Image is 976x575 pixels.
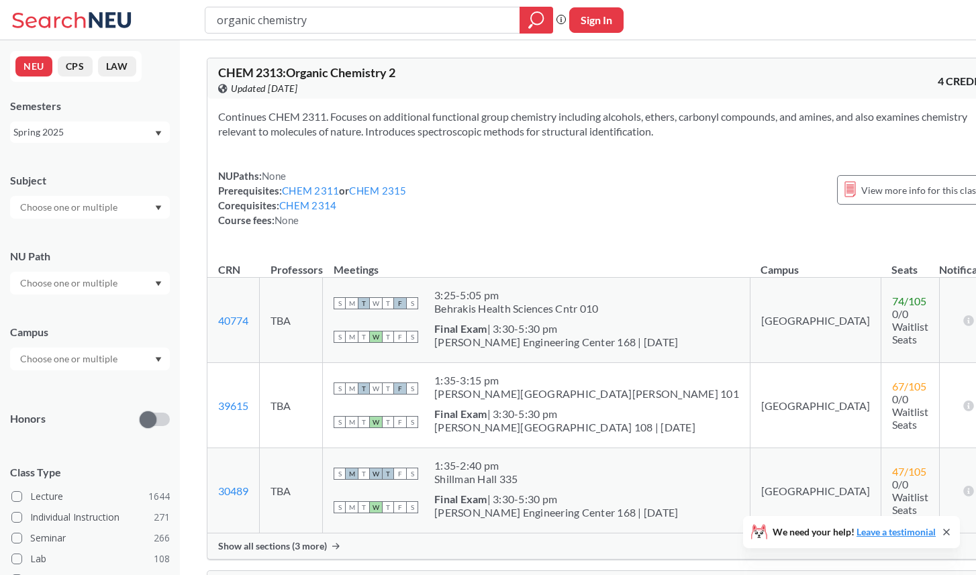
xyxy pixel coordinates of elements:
span: M [346,382,358,395]
svg: Dropdown arrow [155,205,162,211]
a: 30489 [218,484,248,497]
input: Choose one or multiple [13,199,126,215]
button: NEU [15,56,52,76]
div: [PERSON_NAME][GEOGRAPHIC_DATA] 108 | [DATE] [434,421,695,434]
b: Final Exam [434,492,487,505]
span: Class Type [10,465,170,480]
span: S [406,331,418,343]
span: 0/0 Waitlist Seats [892,393,928,431]
span: S [406,297,418,309]
label: Individual Instruction [11,509,170,526]
span: M [346,501,358,513]
div: 3:25 - 5:05 pm [434,289,598,302]
td: [GEOGRAPHIC_DATA] [750,278,881,363]
div: CRN [218,262,240,277]
button: LAW [98,56,136,76]
span: S [334,416,346,428]
span: W [370,297,382,309]
span: Updated [DATE] [231,81,297,96]
th: Professors [260,249,323,278]
label: Seminar [11,529,170,547]
span: T [358,501,370,513]
div: NU Path [10,249,170,264]
td: TBA [260,448,323,533]
svg: Dropdown arrow [155,131,162,136]
span: T [358,297,370,309]
div: NUPaths: Prerequisites: or Corequisites: Course fees: [218,168,407,227]
span: 1644 [148,489,170,504]
a: CHEM 2315 [349,185,406,197]
div: [PERSON_NAME][GEOGRAPHIC_DATA][PERSON_NAME] 101 [434,387,739,401]
span: S [406,416,418,428]
svg: Dropdown arrow [155,281,162,286]
div: Dropdown arrow [10,348,170,370]
span: T [382,382,394,395]
span: 266 [154,531,170,545]
span: F [394,501,406,513]
span: F [394,331,406,343]
span: S [406,501,418,513]
span: W [370,382,382,395]
span: S [334,468,346,480]
span: T [382,297,394,309]
div: Dropdown arrow [10,272,170,295]
span: M [346,331,358,343]
td: TBA [260,363,323,448]
span: None [262,170,286,182]
div: Dropdown arrow [10,196,170,219]
span: F [394,468,406,480]
span: We need your help! [773,527,936,537]
span: S [334,382,346,395]
span: 47 / 105 [892,465,926,478]
span: M [346,297,358,309]
a: Leave a testimonial [857,526,936,537]
div: Spring 2025 [13,125,154,140]
div: Behrakis Health Sciences Cntr 010 [434,302,598,315]
span: T [382,468,394,480]
button: CPS [58,56,93,76]
th: Meetings [323,249,750,278]
span: W [370,331,382,343]
input: Choose one or multiple [13,351,126,367]
div: Shillman Hall 335 [434,472,518,486]
a: 40774 [218,314,248,327]
b: Final Exam [434,407,487,420]
td: [GEOGRAPHIC_DATA] [750,448,881,533]
span: T [358,382,370,395]
svg: magnifying glass [528,11,544,30]
div: | 3:30-5:30 pm [434,322,678,335]
span: CHEM 2313 : Organic Chemistry 2 [218,65,395,80]
span: S [334,297,346,309]
span: 67 / 105 [892,380,926,393]
p: Honors [10,411,46,427]
div: 1:35 - 3:15 pm [434,374,739,387]
svg: Dropdown arrow [155,357,162,362]
div: | 3:30-5:30 pm [434,492,678,506]
div: Campus [10,325,170,339]
span: T [358,416,370,428]
div: [PERSON_NAME] Engineering Center 168 | [DATE] [434,335,678,349]
span: T [382,331,394,343]
span: Show all sections (3 more) [218,540,327,552]
label: Lecture [11,488,170,505]
span: S [406,468,418,480]
span: F [394,416,406,428]
label: Lab [11,550,170,568]
span: S [334,501,346,513]
div: 1:35 - 2:40 pm [434,459,518,472]
input: Choose one or multiple [13,275,126,291]
div: Semesters [10,99,170,113]
button: Sign In [569,7,624,33]
span: T [358,468,370,480]
a: CHEM 2314 [279,199,336,211]
input: Class, professor, course number, "phrase" [215,9,510,32]
span: 108 [154,552,170,566]
span: 74 / 105 [892,295,926,307]
div: | 3:30-5:30 pm [434,407,695,421]
span: T [382,416,394,428]
th: Campus [750,249,881,278]
span: 0/0 Waitlist Seats [892,307,928,346]
a: 39615 [218,399,248,412]
span: W [370,468,382,480]
div: Subject [10,173,170,188]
